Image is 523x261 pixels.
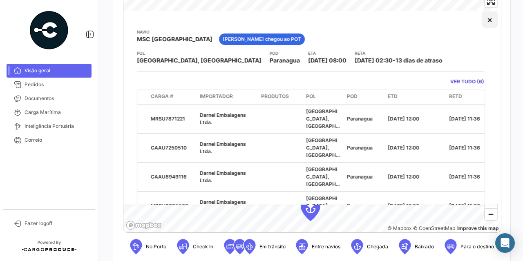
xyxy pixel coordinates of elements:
datatable-header-cell: POL [303,89,344,104]
span: [GEOGRAPHIC_DATA], [GEOGRAPHIC_DATA] [306,137,340,165]
app-card-info-title: ETA [308,50,346,56]
span: [PERSON_NAME] chegou ao POT [223,36,301,43]
datatable-header-cell: Importador [197,89,258,104]
div: Map marker [301,196,320,221]
datatable-header-cell: ETD [384,89,446,104]
span: [DATE] 08:00 [308,57,346,64]
span: POL [306,93,316,100]
span: Darnel Embalagens Ltda. [200,199,246,212]
span: [DATE] 11:36 [449,174,480,180]
a: Mapbox [387,225,411,231]
a: VER TUDO (6) [450,78,484,85]
span: Carga # [151,93,173,100]
span: RETD [449,93,462,100]
app-card-info-title: RETA [355,50,443,56]
a: Map feedback [457,225,499,231]
a: Carga Marítima [7,105,92,119]
div: Abrir Intercom Messenger [495,233,515,253]
span: MSC [GEOGRAPHIC_DATA] [137,35,212,43]
span: Paranagua [347,174,373,180]
span: 13 dias de atraso [396,57,443,64]
span: [DATE] 12:00 [388,174,419,180]
span: Paranagua [270,56,300,65]
span: [DATE] 11:36 [449,116,480,122]
span: Baixado [415,243,434,250]
span: Paranagua [347,203,373,209]
span: Carga Marítima [25,109,88,116]
span: - [393,57,396,64]
datatable-header-cell: POD [344,89,384,104]
span: Darnel Embalagens Ltda. [200,141,246,154]
a: Documentos [7,91,92,105]
app-card-info-title: POL [137,50,261,56]
button: Close popup [482,11,498,28]
span: Para o destino [460,243,494,250]
datatable-header-cell: Produtos [258,89,303,104]
span: POD [347,93,358,100]
span: Darnel Embalagens Ltda. [200,170,246,183]
a: OpenStreetMap [413,225,455,231]
span: [DATE] 12:00 [388,116,419,122]
a: Inteligência Portuária [7,119,92,133]
a: Mapbox logo [126,221,162,230]
app-card-info-title: Navio [137,29,212,35]
span: Visão geral [25,67,88,74]
span: [DATE] 12:00 [388,145,419,151]
span: Pedidos [25,81,88,88]
span: Paranagua [347,145,373,151]
div: MRSU7871221 [151,115,193,123]
button: Zoom out [485,208,497,220]
span: [GEOGRAPHIC_DATA], [GEOGRAPHIC_DATA] [137,56,261,65]
div: CAAU7250510 [151,144,193,152]
datatable-header-cell: Carga # [148,89,197,104]
span: [DATE] 12:00 [388,203,419,209]
span: Correio [25,136,88,144]
a: Correio [7,133,92,147]
span: Darnel Embalagens Ltda. [200,112,246,125]
span: [DATE] 11:36 [449,203,480,209]
span: Documentos [25,95,88,102]
a: Pedidos [7,78,92,91]
span: Importador [200,93,233,100]
span: Zoom out [485,209,497,220]
span: [DATE] 02:30 [355,57,393,64]
a: Visão geral [7,64,92,78]
span: Em trânsito [259,243,286,250]
app-card-info-title: POD [270,50,300,56]
span: Paranagua [347,116,373,122]
span: [DATE] 11:36 [449,145,480,151]
span: No Porto [146,243,166,250]
span: ETD [388,93,398,100]
span: Check In [193,243,213,250]
span: Entre navios [312,243,340,250]
span: [GEOGRAPHIC_DATA], [GEOGRAPHIC_DATA] [306,166,340,194]
span: Produtos [261,93,289,100]
span: [GEOGRAPHIC_DATA], [GEOGRAPHIC_DATA] [306,108,340,136]
span: Fazer logoff [25,220,88,227]
span: Inteligência Portuária [25,123,88,130]
div: MRSU6695508 [151,202,193,210]
span: Chegada [367,243,388,250]
span: [GEOGRAPHIC_DATA], [GEOGRAPHIC_DATA] [306,195,340,223]
datatable-header-cell: RETD [446,89,507,104]
div: CAAU8949116 [151,173,193,181]
img: powered-by.png [29,10,69,51]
